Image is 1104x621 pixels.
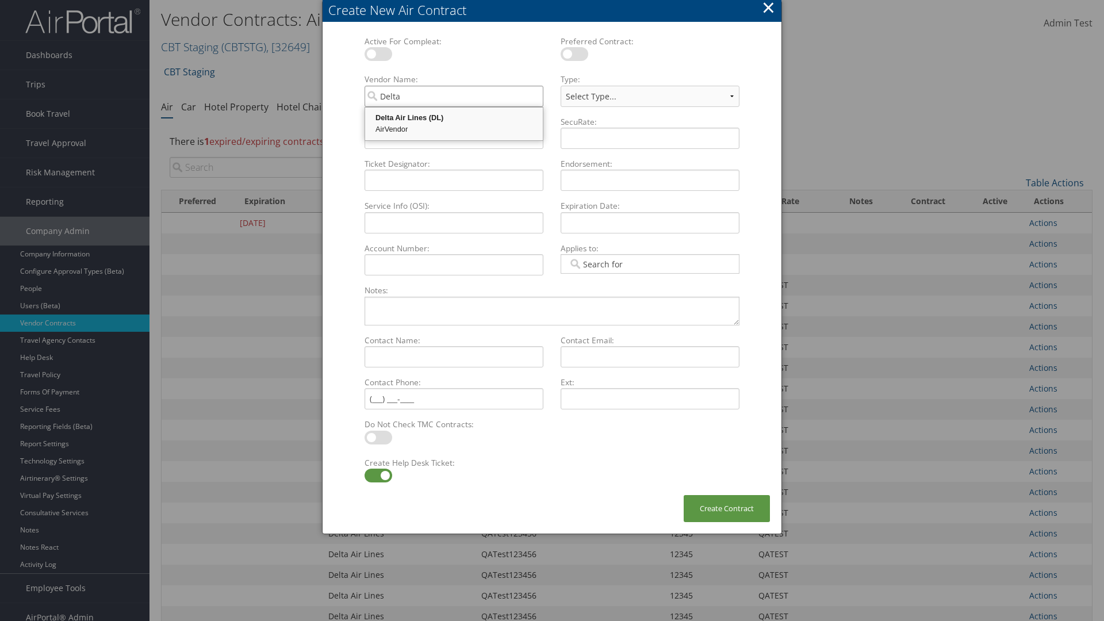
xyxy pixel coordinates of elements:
[360,36,548,47] label: Active For Compleat:
[367,112,541,124] div: Delta Air Lines (DL)
[360,419,548,430] label: Do Not Check TMC Contracts:
[556,74,744,85] label: Type:
[561,212,739,233] input: Expiration Date:
[684,495,770,522] button: Create Contract
[360,74,548,85] label: Vendor Name:
[360,335,548,346] label: Contact Name:
[360,285,744,296] label: Notes:
[365,170,543,191] input: Ticket Designator:
[365,254,543,275] input: Account Number:
[561,170,739,191] input: Endorsement:
[360,116,548,128] label: Tour Code:
[561,128,739,149] input: SecuRate:
[328,1,781,19] div: Create New Air Contract
[365,86,543,107] input: Vendor Name:
[568,258,632,270] input: Applies to:
[365,212,543,233] input: Service Info (OSI):
[556,200,744,212] label: Expiration Date:
[556,158,744,170] label: Endorsement:
[365,388,543,409] input: Contact Phone:
[360,243,548,254] label: Account Number:
[360,200,548,212] label: Service Info (OSI):
[556,243,744,254] label: Applies to:
[556,377,744,388] label: Ext:
[561,86,739,107] select: Type:
[360,457,548,469] label: Create Help Desk Ticket:
[556,116,744,128] label: SecuRate:
[360,158,548,170] label: Ticket Designator:
[365,346,543,367] input: Contact Name:
[365,297,739,325] textarea: Notes:
[360,377,548,388] label: Contact Phone:
[561,346,739,367] input: Contact Email:
[556,335,744,346] label: Contact Email:
[556,36,744,47] label: Preferred Contract:
[367,124,541,135] div: AirVendor
[561,388,739,409] input: Ext:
